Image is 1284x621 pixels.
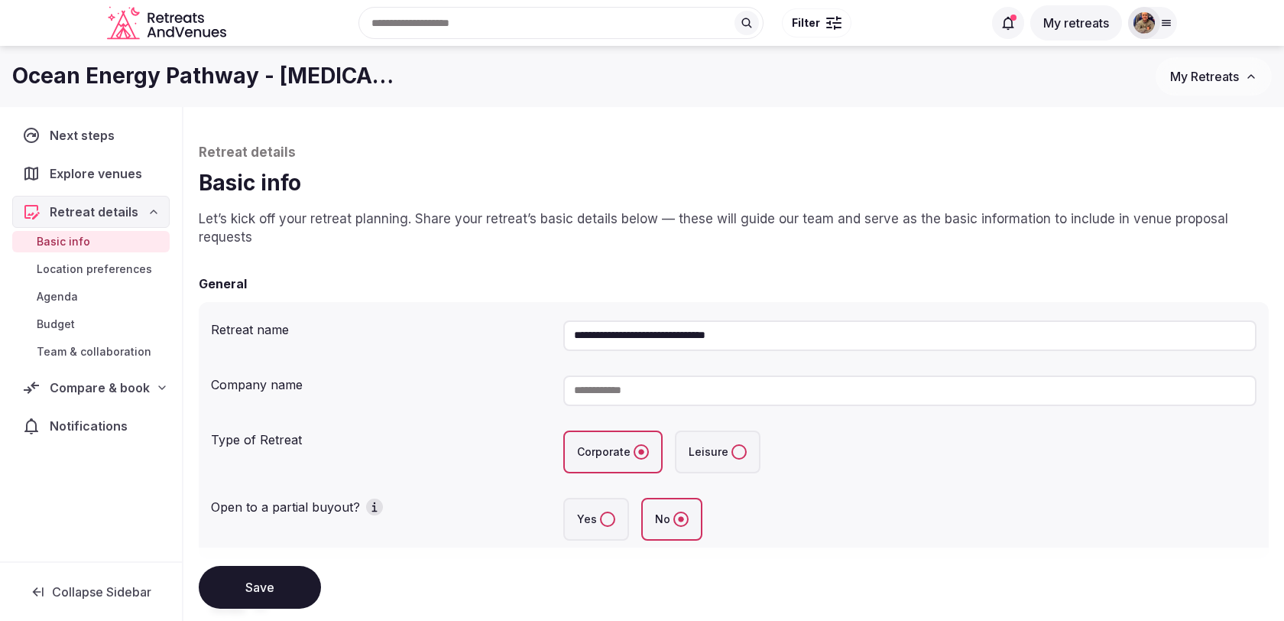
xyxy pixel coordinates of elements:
[12,258,170,280] a: Location preferences
[731,444,747,460] button: Leisure
[37,262,152,277] span: Location preferences
[199,210,1269,247] p: Let’s kick off your retreat planning. Share your retreat’s basic details below — these will guide...
[563,498,629,541] label: Yes
[12,314,170,335] a: Budget
[37,289,78,304] span: Agenda
[211,314,551,339] div: Retreat name
[12,286,170,307] a: Agenda
[211,424,551,449] div: Type of Retreat
[641,498,702,541] label: No
[563,431,663,473] label: Corporate
[12,231,170,252] a: Basic info
[107,6,229,41] a: Visit the homepage
[12,575,170,609] button: Collapse Sidebar
[1030,15,1122,31] a: My retreats
[1156,57,1272,96] button: My Retreats
[12,158,170,190] a: Explore venues
[1170,69,1239,84] span: My Retreats
[211,369,551,394] div: Company name
[199,144,1269,162] p: Retreat details
[199,566,321,609] button: Save
[50,379,150,397] span: Compare & book
[792,15,820,31] span: Filter
[673,512,689,527] button: No
[37,344,151,359] span: Team & collaboration
[199,275,247,293] h2: General
[600,512,615,527] button: Yes
[107,6,229,41] svg: Retreats and Venues company logo
[782,8,851,37] button: Filter
[12,341,170,363] a: Team & collaboration
[1133,12,1155,34] img: julen
[12,119,170,151] a: Next steps
[1030,5,1122,41] button: My retreats
[50,203,138,221] span: Retreat details
[199,168,1269,198] h1: Basic info
[50,417,134,435] span: Notifications
[211,492,551,516] div: Open to a partial buyout?
[52,584,151,600] span: Collapse Sidebar
[37,317,75,332] span: Budget
[12,61,404,91] h1: Ocean Energy Pathway - [MEDICAL_DATA]
[50,126,121,145] span: Next steps
[12,410,170,442] a: Notifications
[634,444,649,460] button: Corporate
[37,234,90,249] span: Basic info
[675,431,760,473] label: Leisure
[50,164,148,183] span: Explore venues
